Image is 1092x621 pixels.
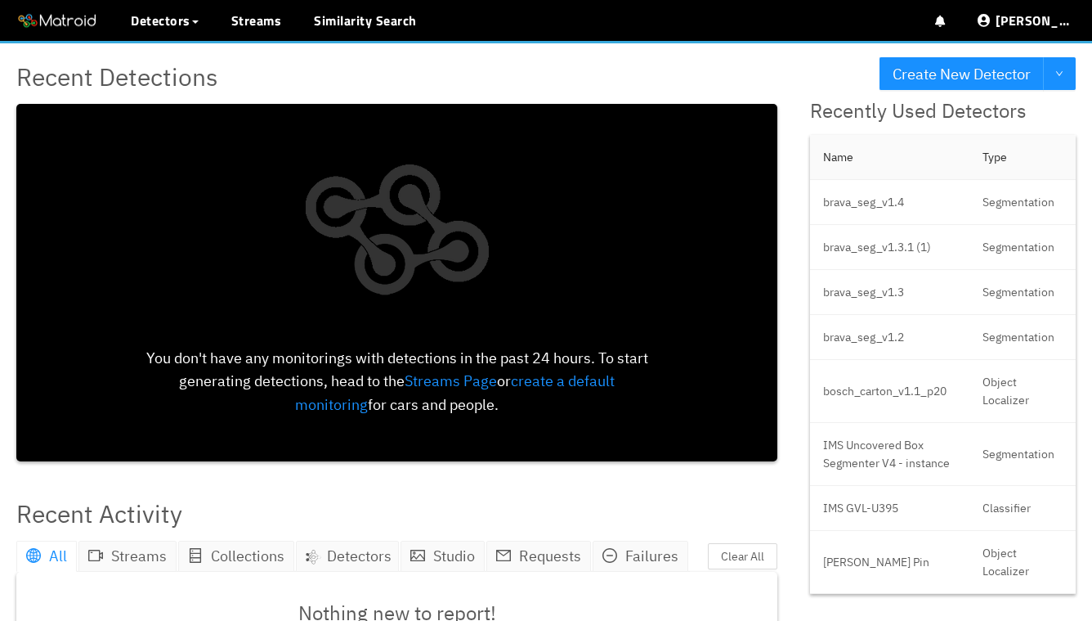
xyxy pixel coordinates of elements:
[969,531,1076,594] td: Object Localizer
[146,349,648,390] span: You don't have any monitorings with detections in the past 24 hours. To start generating detectio...
[327,545,392,568] span: Detectors
[16,494,182,533] div: Recent Activity
[16,9,98,34] img: Matroid logo
[211,547,284,565] span: Collections
[16,57,218,96] span: Recent Detections
[708,543,777,569] button: Clear All
[49,547,67,565] span: All
[496,548,511,563] span: mail
[405,371,497,390] a: Streams Page
[810,531,969,594] td: [PERSON_NAME] Pin
[131,11,190,30] span: Detectors
[969,135,1076,180] th: Type
[497,371,511,390] span: or
[810,360,969,423] td: bosch_carton_v1.1_p20
[879,57,1044,90] button: Create New Detector
[969,486,1076,531] td: Classifier
[1055,70,1063,79] span: down
[810,96,1076,127] div: Recently Used Detectors
[410,548,425,563] span: picture
[721,547,764,565] span: Clear All
[519,547,581,565] span: Requests
[314,11,417,30] a: Similarity Search
[969,225,1076,270] td: Segmentation
[111,547,167,565] span: Streams
[188,548,203,563] span: database
[368,395,499,414] span: for cars and people.
[433,547,475,565] span: Studio
[969,315,1076,360] td: Segmentation
[969,270,1076,315] td: Segmentation
[625,547,678,565] span: Failures
[810,315,969,360] td: brava_seg_v1.2
[88,548,103,563] span: video-camera
[810,270,969,315] td: brava_seg_v1.3
[602,548,617,563] span: minus-circle
[810,135,969,180] th: Name
[810,180,969,225] td: brava_seg_v1.4
[893,62,1031,86] span: Create New Detector
[810,486,969,531] td: IMS GVL-U395
[287,116,507,347] img: logo_only_white.png
[969,180,1076,225] td: Segmentation
[26,548,41,563] span: global
[1043,57,1076,90] button: down
[810,423,969,486] td: IMS Uncovered Box Segmenter V4 - instance
[969,423,1076,486] td: Segmentation
[295,371,615,413] a: create a default monitoring
[231,11,282,30] a: Streams
[810,225,969,270] td: brava_seg_v1.3.1 (1)
[969,360,1076,423] td: Object Localizer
